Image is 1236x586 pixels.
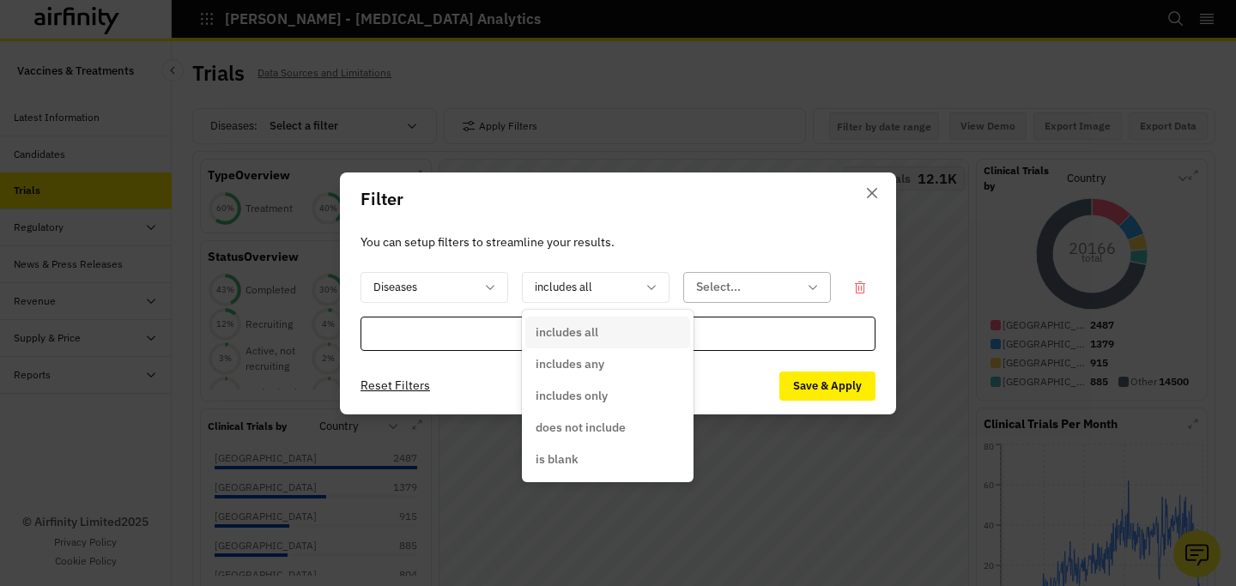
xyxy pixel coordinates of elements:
button: Reset Filters [360,372,430,400]
p: is blank [536,450,579,468]
p: includes all [536,323,598,341]
p: includes any [536,355,604,373]
button: Save & Apply [779,372,875,401]
header: Filter [340,172,896,226]
button: Close [858,179,886,207]
p: does not include [536,419,626,437]
p: includes only [536,387,608,405]
p: You can setup filters to streamline your results. [360,233,875,251]
div: Add Filter [360,317,875,351]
